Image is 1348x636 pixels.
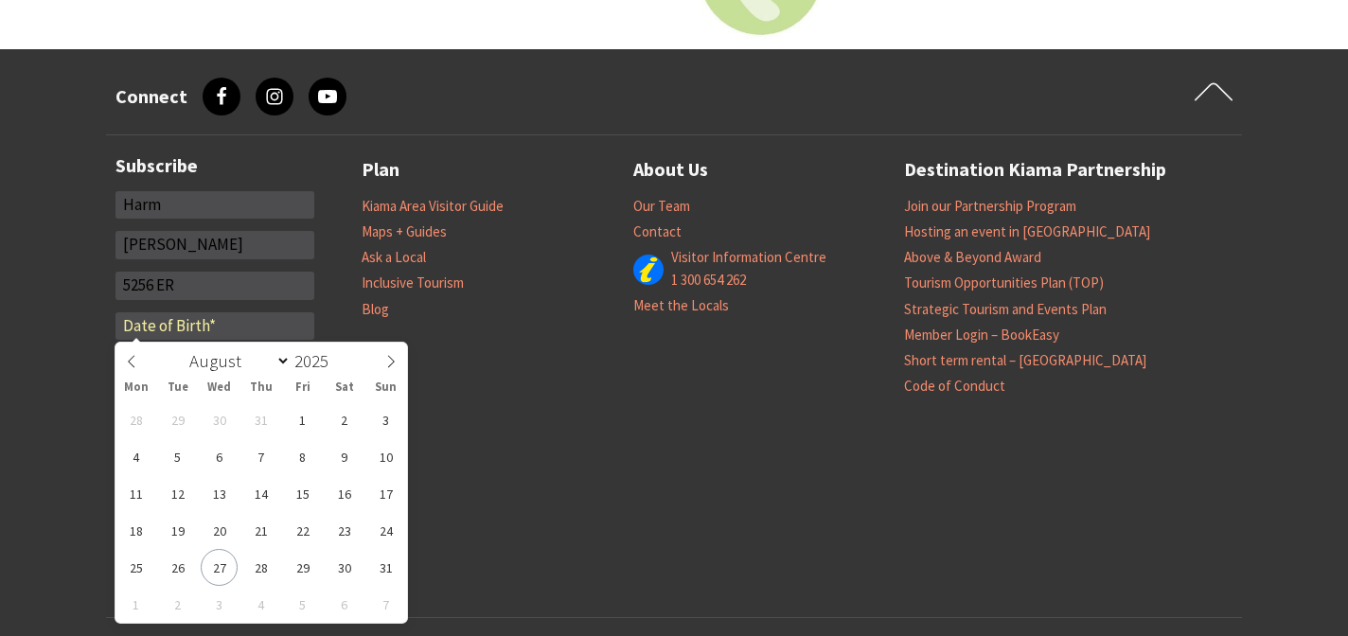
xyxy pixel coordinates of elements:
[367,401,404,438] span: 03/08/2025
[201,438,238,475] span: 06/08/2025
[201,475,238,512] span: 13/08/2025
[362,197,504,216] a: Kiama Area Visitor Guide
[181,348,291,373] select: Month
[633,296,729,315] a: Meet the Locals
[904,248,1041,267] a: Above & Beyond Award
[242,401,279,438] span: 31/07/2025
[904,326,1059,344] a: Member Login – BookEasy
[367,475,404,512] span: 17/08/2025
[282,381,324,394] span: Fri
[904,197,1076,216] a: Join our Partnership Program
[367,549,404,586] span: 31/08/2025
[115,272,314,300] input: Postcode*
[326,475,363,512] span: 16/08/2025
[367,438,404,475] span: 10/08/2025
[115,381,157,394] span: Mon
[201,401,238,438] span: 30/07/2025
[201,586,238,623] span: 03/09/2025
[633,154,708,185] a: About Us
[904,274,1104,292] a: Tourism Opportunities Plan (TOP)
[159,512,196,549] span: 19/08/2025
[671,248,826,267] a: Visitor Information Centre
[242,586,279,623] span: 04/09/2025
[115,154,314,177] h3: Subscribe
[326,438,363,475] span: 09/08/2025
[159,549,196,586] span: 26/08/2025
[115,191,314,220] input: First Name*
[117,549,154,586] span: 25/08/2025
[242,475,279,512] span: 14/08/2025
[159,586,196,623] span: 02/09/2025
[671,271,746,290] a: 1 300 654 262
[633,222,682,241] a: Contact
[157,381,199,394] span: Tue
[362,154,399,185] a: Plan
[159,475,196,512] span: 12/08/2025
[904,300,1107,319] a: Strategic Tourism and Events Plan
[326,512,363,549] span: 23/08/2025
[115,312,314,341] input: Date of Birth*
[284,438,321,475] span: 08/08/2025
[362,274,464,292] a: Inclusive Tourism
[284,512,321,549] span: 22/08/2025
[904,351,1146,396] a: Short term rental – [GEOGRAPHIC_DATA] Code of Conduct
[362,300,389,319] a: Blog
[115,231,314,259] input: Last Name*
[291,349,342,372] input: Year
[240,381,282,394] span: Thu
[367,512,404,549] span: 24/08/2025
[201,512,238,549] span: 20/08/2025
[362,248,426,267] a: Ask a Local
[242,438,279,475] span: 07/08/2025
[117,512,154,549] span: 18/08/2025
[284,475,321,512] span: 15/08/2025
[367,586,404,623] span: 07/09/2025
[284,401,321,438] span: 01/08/2025
[633,197,690,216] a: Our Team
[362,222,447,241] a: Maps + Guides
[117,475,154,512] span: 11/08/2025
[365,381,407,394] span: Sun
[117,586,154,623] span: 01/09/2025
[326,586,363,623] span: 06/09/2025
[904,222,1150,241] a: Hosting an event in [GEOGRAPHIC_DATA]
[242,549,279,586] span: 28/08/2025
[326,401,363,438] span: 02/08/2025
[199,381,240,394] span: Wed
[115,85,187,108] h3: Connect
[242,512,279,549] span: 21/08/2025
[159,438,196,475] span: 05/08/2025
[201,549,238,586] span: 27/08/2025
[117,401,154,438] span: 28/07/2025
[284,586,321,623] span: 05/09/2025
[326,549,363,586] span: 30/08/2025
[284,549,321,586] span: 29/08/2025
[904,154,1166,185] a: Destination Kiama Partnership
[324,381,365,394] span: Sat
[117,438,154,475] span: 04/08/2025
[159,401,196,438] span: 29/07/2025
